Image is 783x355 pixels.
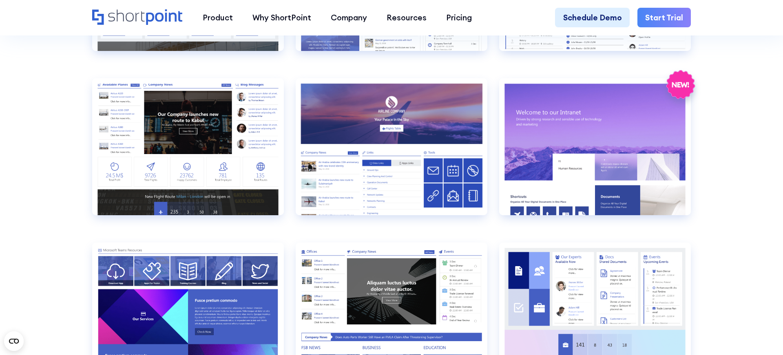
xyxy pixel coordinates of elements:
[252,12,311,24] div: Why ShortPoint
[203,12,233,24] div: Product
[193,8,243,27] a: Product
[555,8,629,27] a: Schedule Demo
[387,12,427,24] div: Resources
[377,8,436,27] a: Resources
[4,331,24,351] button: Open CMP widget
[436,8,482,27] a: Pricing
[637,8,691,27] a: Start Trial
[92,9,183,26] a: Home
[331,12,367,24] div: Company
[296,78,487,231] a: Employees Directory 4
[92,78,284,231] a: Employees Directory 3
[742,316,783,355] iframe: Chat Widget
[243,8,321,27] a: Why ShortPoint
[499,78,691,231] a: Enterprise 1
[446,12,472,24] div: Pricing
[321,8,377,27] a: Company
